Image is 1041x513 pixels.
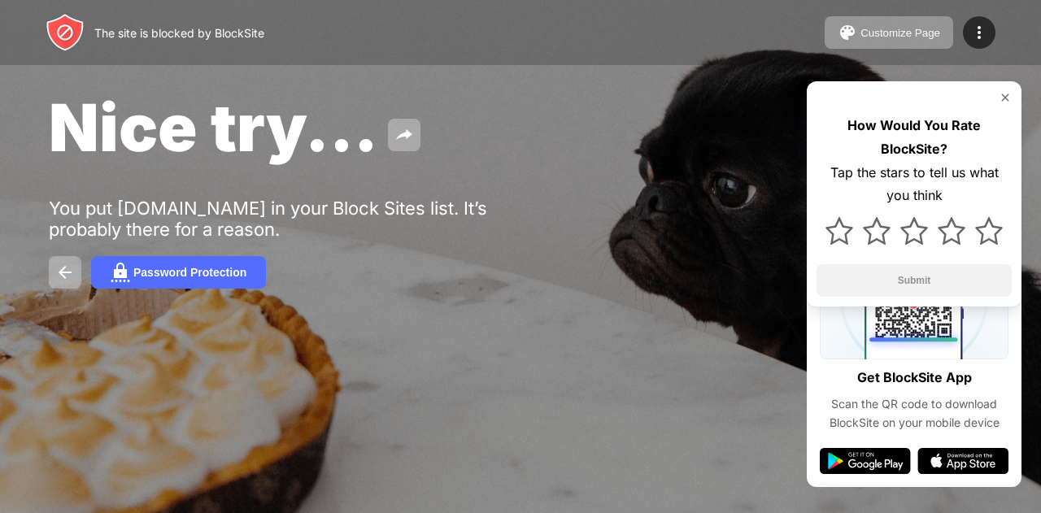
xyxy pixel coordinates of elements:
div: You put [DOMAIN_NAME] in your Block Sites list. It’s probably there for a reason. [49,198,551,240]
img: password.svg [111,263,130,282]
span: Nice try... [49,88,378,167]
div: Get BlockSite App [857,366,972,389]
button: Submit [817,264,1012,297]
img: pallet.svg [838,23,857,42]
div: Tap the stars to tell us what you think [817,161,1012,208]
div: Password Protection [133,266,246,279]
img: app-store.svg [917,448,1008,474]
div: Scan the QR code to download BlockSite on your mobile device [820,395,1008,432]
img: back.svg [55,263,75,282]
img: header-logo.svg [46,13,85,52]
button: Password Protection [91,256,266,289]
img: star.svg [863,217,891,245]
img: star.svg [975,217,1003,245]
img: rate-us-close.svg [999,91,1012,104]
div: How Would You Rate BlockSite? [817,114,1012,161]
img: star.svg [900,217,928,245]
img: google-play.svg [820,448,911,474]
div: Customize Page [860,27,940,39]
img: menu-icon.svg [969,23,989,42]
img: star.svg [938,217,965,245]
div: The site is blocked by BlockSite [94,26,264,40]
img: star.svg [825,217,853,245]
button: Customize Page [825,16,953,49]
img: share.svg [394,125,414,145]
